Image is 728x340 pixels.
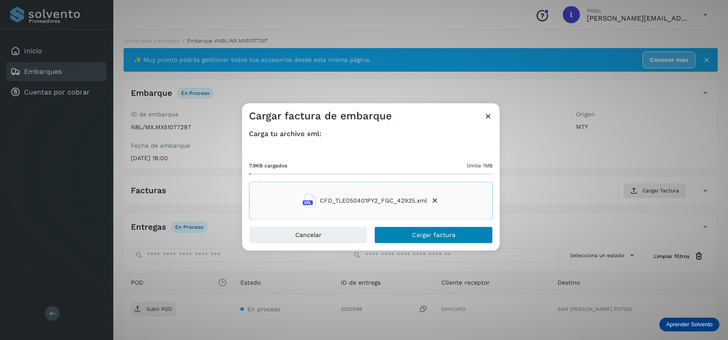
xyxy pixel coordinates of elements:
[249,110,392,122] h3: Cargar factura de embarque
[320,196,427,205] span: CFD_TLE050401PY2_FGC_42925.xml
[467,162,493,170] span: límite 1MB
[412,232,455,238] span: Cargar factura
[666,321,713,328] p: Aprender Solvento
[249,162,287,170] span: 7.9KB cargados
[249,227,367,244] button: Cancelar
[374,227,493,244] button: Cargar factura
[295,232,322,238] span: Cancelar
[249,130,493,138] h4: Carga tu archivo xml:
[659,318,719,331] div: Aprender Solvento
